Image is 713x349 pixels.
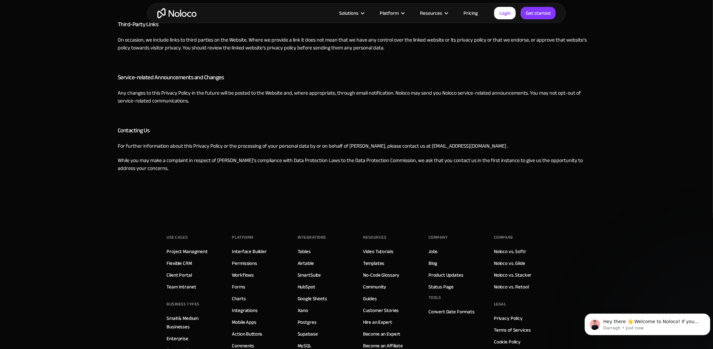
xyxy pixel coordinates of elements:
p: For further information about this Privacy Policy or the processing of your personal data by or o... [118,142,595,150]
a: Flexible CRM [167,259,192,267]
a: Video Tutorials [363,247,393,256]
a: Supabase [298,330,318,338]
a: Enterprise [167,334,189,343]
a: Community [363,283,387,291]
a: HubSpot [298,283,315,291]
a: Status Page [428,283,454,291]
a: Convert Date Formats [428,307,475,316]
iframe: Intercom notifications message [582,300,713,346]
a: Templates [363,259,385,267]
h3: Third-Party Links [118,20,595,29]
a: Client Portal [167,271,192,279]
a: Google Sheets [298,294,327,303]
p: ‍ [118,111,595,119]
a: Action Buttons [232,330,263,338]
a: Privacy Policy [494,314,523,322]
a: Get started [521,7,556,19]
a: Become an Expert [363,330,401,338]
a: Blog [428,259,437,267]
a: Hire an Expert [363,318,392,326]
div: Platform [372,9,412,17]
a: Project Managment [167,247,208,256]
a: Workflows [232,271,254,279]
div: Resources [420,9,442,17]
h3: Contacting Us [118,126,595,136]
div: Use Cases [167,232,188,242]
p: While you may make a complaint in respect of [PERSON_NAME]’s compliance with Data Protection Laws... [118,156,595,172]
div: Compare [494,232,513,242]
a: Tables [298,247,311,256]
a: Interface Builder [232,247,267,256]
p: ‍ [118,58,595,66]
a: Cookie Policy [494,338,521,346]
a: Small & Medium Businesses [167,314,219,331]
div: Platform [380,9,399,17]
div: Legal [494,299,506,309]
a: home [157,8,197,18]
div: Resources [412,9,455,17]
a: Permissions [232,259,257,267]
a: No-Code Glossary [363,271,400,279]
a: Pricing [455,9,486,17]
div: Tools [428,293,441,303]
a: Integrations [232,306,258,315]
a: SmartSuite [298,271,321,279]
div: Platform [232,232,253,242]
div: Solutions [331,9,372,17]
div: Solutions [339,9,358,17]
a: Noloco vs. Stacker [494,271,531,279]
a: Product Updates [428,271,463,279]
p: On occasion, we include links to third parties on the Website. Where we provide a link it does no... [118,36,595,52]
a: Customer Stories [363,306,399,315]
div: INTEGRATIONS [298,232,326,242]
a: Airtable [298,259,314,267]
a: Terms of Services [494,326,530,334]
a: Noloco vs. Glide [494,259,525,267]
a: Jobs [428,247,438,256]
a: Xano [298,306,308,315]
a: Team Intranet [167,283,196,291]
div: Company [428,232,448,242]
div: BUSINESS TYPES [167,299,200,309]
a: Charts [232,294,246,303]
a: Noloco vs. Softr [494,247,526,256]
a: Noloco vs. Retool [494,283,529,291]
a: Mobile Apps [232,318,256,326]
a: Guides [363,294,377,303]
p: ‍ [118,179,595,187]
a: Postgres [298,318,317,326]
p: Any changes to this Privacy Policy in the future will be posted to the Website and, where appropr... [118,89,595,105]
h3: Service-related Announcements and Changes [118,73,595,83]
div: Resources [363,232,387,242]
a: Forms [232,283,245,291]
a: Login [494,7,516,19]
